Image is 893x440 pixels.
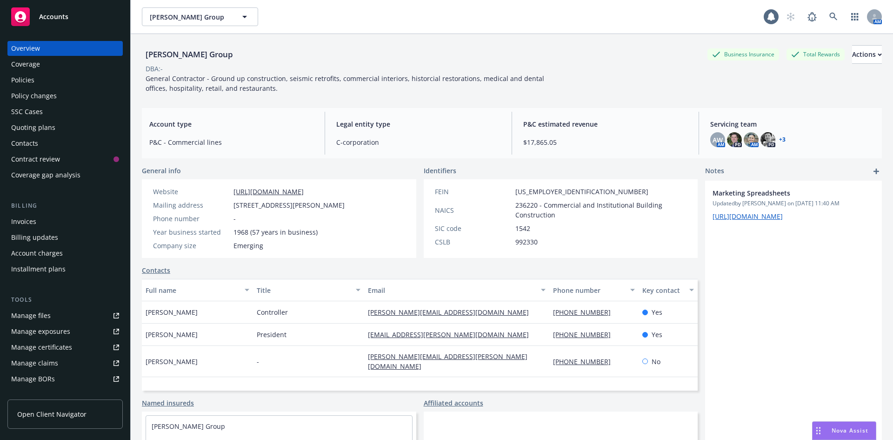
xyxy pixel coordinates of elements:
div: Title [257,285,350,295]
a: remove [863,188,874,199]
a: Affiliated accounts [424,398,483,408]
div: Tools [7,295,123,305]
button: Nova Assist [812,421,876,440]
div: CSLB [435,237,512,247]
span: 1542 [515,223,530,233]
span: - [257,357,259,366]
a: [PHONE_NUMBER] [553,308,618,317]
a: Installment plans [7,262,123,277]
a: add [871,166,882,177]
button: Title [253,279,364,301]
span: Nova Assist [832,426,868,434]
span: Servicing team [710,119,874,129]
span: Accounts [39,13,68,20]
button: Key contact [639,279,698,301]
a: Manage certificates [7,340,123,355]
div: Drag to move [813,422,824,440]
span: - [233,214,236,223]
div: Overview [11,41,40,56]
div: NAICS [435,205,512,215]
a: Manage BORs [7,372,123,386]
a: Switch app [846,7,864,26]
span: 236220 - Commercial and Institutional Building Construction [515,200,687,220]
a: Overview [7,41,123,56]
div: Billing updates [11,230,58,245]
span: Controller [257,307,288,317]
div: Company size [153,241,230,250]
div: Phone number [553,285,624,295]
a: SSC Cases [7,104,123,119]
div: Coverage [11,57,40,72]
div: Manage files [11,308,51,323]
span: Identifiers [424,166,456,176]
div: Quoting plans [11,120,55,135]
a: [EMAIL_ADDRESS][PERSON_NAME][DOMAIN_NAME] [368,330,536,339]
div: Total Rewards [786,48,845,60]
div: Invoices [11,214,36,229]
a: Coverage [7,57,123,72]
div: Business Insurance [707,48,779,60]
button: Email [364,279,549,301]
span: No [652,357,660,366]
img: photo [760,132,775,147]
span: [US_EMPLOYER_IDENTIFICATION_NUMBER] [515,187,648,196]
div: SIC code [435,223,512,233]
span: [PERSON_NAME] [146,307,198,317]
span: General info [142,166,181,176]
span: $17,865.05 [523,137,687,147]
a: Account charges [7,246,123,261]
div: Mailing address [153,200,230,210]
a: Contract review [7,152,123,167]
a: [URL][DOMAIN_NAME] [233,187,304,196]
a: Start snowing [781,7,800,26]
button: [PERSON_NAME] Group [142,7,258,26]
a: [PERSON_NAME] Group [152,422,225,431]
a: Policy changes [7,88,123,103]
span: Updated by [PERSON_NAME] on [DATE] 11:40 AM [713,199,874,208]
div: Manage certificates [11,340,72,355]
div: Email [368,285,535,295]
div: Contract review [11,152,60,167]
div: [PERSON_NAME] Group [142,48,237,61]
span: Notes [705,166,724,177]
a: Manage claims [7,356,123,371]
a: Policies [7,73,123,88]
a: Contacts [142,265,170,275]
div: Billing [7,201,123,210]
span: [STREET_ADDRESS][PERSON_NAME] [233,200,345,210]
span: Emerging [233,241,263,250]
button: Actions [852,45,882,64]
span: [PERSON_NAME] Group [150,12,230,22]
div: Full name [146,285,239,295]
div: Manage exposures [11,324,70,339]
a: [PHONE_NUMBER] [553,330,618,339]
a: Search [824,7,843,26]
span: C-corporation [336,137,500,147]
span: [PERSON_NAME] [146,357,198,366]
a: Billing updates [7,230,123,245]
span: 1968 (57 years in business) [233,227,318,237]
span: AW [713,135,723,145]
button: Phone number [549,279,638,301]
span: Account type [149,119,313,129]
a: Accounts [7,4,123,30]
div: Coverage gap analysis [11,168,80,183]
a: Named insureds [142,398,194,408]
img: photo [744,132,759,147]
a: Invoices [7,214,123,229]
div: Marketing SpreadsheetsUpdatedby [PERSON_NAME] on [DATE] 11:40 AM[URL][DOMAIN_NAME] [705,181,882,229]
div: Contacts [11,136,38,151]
a: Manage exposures [7,324,123,339]
a: Coverage gap analysis [7,168,123,183]
div: FEIN [435,187,512,196]
span: Legal entity type [336,119,500,129]
div: Phone number [153,214,230,223]
span: Yes [652,330,662,339]
div: Summary of insurance [11,387,82,402]
div: DBA: - [146,64,163,74]
span: P&C - Commercial lines [149,137,313,147]
a: Contacts [7,136,123,151]
span: Open Client Navigator [17,409,87,419]
a: [PHONE_NUMBER] [553,357,618,366]
span: President [257,330,287,339]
